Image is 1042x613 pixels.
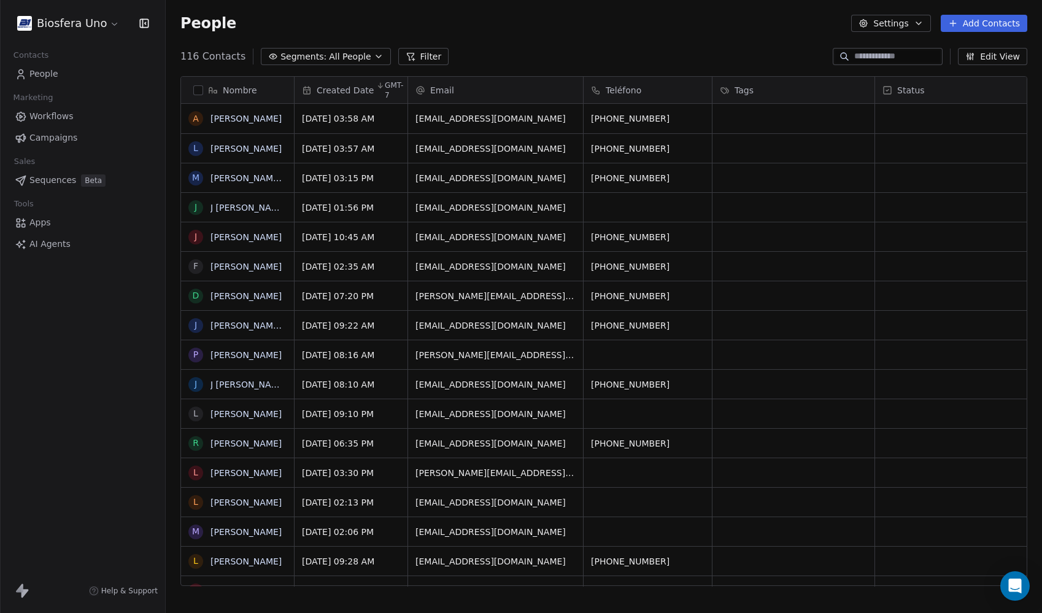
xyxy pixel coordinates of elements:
[210,468,282,478] a: [PERSON_NAME]
[210,173,323,183] a: [PERSON_NAME] Molinao8
[302,143,400,155] span: [DATE] 03:57 AM
[415,437,576,450] span: [EMAIL_ADDRESS][DOMAIN_NAME]
[193,555,198,568] div: L
[195,201,197,214] div: J
[302,172,400,184] span: [DATE] 03:15 PM
[193,142,198,155] div: L
[317,84,374,96] span: Created Date
[101,586,158,596] span: Help & Support
[302,201,400,214] span: [DATE] 01:56 PM
[210,114,282,123] a: [PERSON_NAME]
[415,260,576,273] span: [EMAIL_ADDRESS][DOMAIN_NAME]
[584,77,712,103] div: Teléfono
[29,68,58,80] span: People
[735,84,754,96] span: Tags
[37,15,107,31] span: Biosfera Uno
[10,106,155,127] a: Workflows
[210,203,287,213] a: J [PERSON_NAME]
[385,80,405,100] span: GMT-7
[415,526,576,538] span: [EMAIL_ADDRESS][DOMAIN_NAME]
[415,319,576,332] span: [EMAIL_ADDRESS][DOMAIN_NAME]
[591,555,704,568] span: [PHONE_NUMBER]
[415,378,576,391] span: [EMAIL_ADDRESS][DOMAIN_NAME]
[89,586,158,596] a: Help & Support
[295,77,407,103] div: Created DateGMT-7
[9,195,39,213] span: Tools
[9,152,41,171] span: Sales
[210,144,282,154] a: [PERSON_NAME]
[302,408,400,420] span: [DATE] 09:10 PM
[193,466,198,479] div: L
[415,290,576,302] span: [PERSON_NAME][EMAIL_ADDRESS][PERSON_NAME][DOMAIN_NAME]
[591,231,704,243] span: [PHONE_NUMBER]
[192,525,199,538] div: M
[10,64,155,84] a: People
[223,84,257,96] span: Nombre
[210,232,282,242] a: [PERSON_NAME]
[193,289,199,302] div: D
[8,46,54,64] span: Contacts
[210,409,282,419] a: [PERSON_NAME]
[29,131,77,144] span: Campaigns
[181,77,294,103] div: Nombre
[193,112,199,125] div: A
[210,262,282,271] a: [PERSON_NAME]
[193,407,198,420] div: L
[415,172,576,184] span: [EMAIL_ADDRESS][DOMAIN_NAME]
[430,84,454,96] span: Email
[302,290,400,302] span: [DATE] 07:20 PM
[415,201,576,214] span: [EMAIL_ADDRESS][DOMAIN_NAME]
[17,16,32,31] img: biosfera-ppic.jpg
[29,238,71,251] span: AI Agents
[302,231,400,243] span: [DATE] 10:45 AM
[591,437,704,450] span: [PHONE_NUMBER]
[302,260,400,273] span: [DATE] 02:35 AM
[302,112,400,125] span: [DATE] 03:58 AM
[302,555,400,568] span: [DATE] 09:28 AM
[10,170,155,190] a: SequencesBeta
[210,498,282,507] a: [PERSON_NAME]
[415,231,576,243] span: [EMAIL_ADDRESS][DOMAIN_NAME]
[29,216,51,229] span: Apps
[591,378,704,391] span: [PHONE_NUMBER]
[195,378,197,391] div: J
[941,15,1027,32] button: Add Contacts
[415,112,576,125] span: [EMAIL_ADDRESS][DOMAIN_NAME]
[195,230,197,243] div: J
[398,48,449,65] button: Filter
[10,128,155,148] a: Campaigns
[415,467,576,479] span: [PERSON_NAME][EMAIL_ADDRESS][DOMAIN_NAME]
[415,585,576,597] span: [EMAIL_ADDRESS][DOMAIN_NAME]
[415,408,576,420] span: [EMAIL_ADDRESS][DOMAIN_NAME]
[210,586,356,596] a: [PERSON_NAME] [PERSON_NAME]
[195,319,197,332] div: J
[591,585,704,597] span: [PHONE_NUMBER]
[29,110,74,123] span: Workflows
[415,496,576,509] span: [EMAIL_ADDRESS][DOMAIN_NAME]
[958,48,1027,65] button: Edit View
[591,112,704,125] span: [PHONE_NUMBER]
[10,234,155,254] a: AI Agents
[897,84,925,96] span: Status
[193,348,198,361] div: P
[302,437,400,450] span: [DATE] 06:35 PM
[329,50,371,63] span: All People
[81,174,106,187] span: Beta
[210,380,287,389] a: J [PERSON_NAME]
[302,378,400,391] span: [DATE] 08:10 AM
[180,14,236,33] span: People
[193,584,199,597] div: D
[591,290,704,302] span: [PHONE_NUMBER]
[302,319,400,332] span: [DATE] 09:22 AM
[591,319,704,332] span: [PHONE_NUMBER]
[29,174,76,187] span: Sequences
[193,496,198,509] div: L
[1000,571,1030,601] div: Open Intercom Messenger
[210,527,282,537] a: [PERSON_NAME]
[210,556,282,566] a: [PERSON_NAME]
[193,437,199,450] div: R
[591,260,704,273] span: [PHONE_NUMBER]
[415,349,576,361] span: [PERSON_NAME][EMAIL_ADDRESS][PERSON_NAME][DOMAIN_NAME]
[415,143,576,155] span: [EMAIL_ADDRESS][DOMAIN_NAME]
[10,213,155,233] a: Apps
